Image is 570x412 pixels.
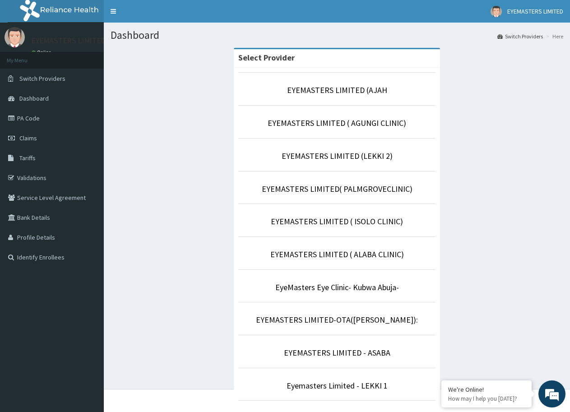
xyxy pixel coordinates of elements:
[507,7,563,15] span: EYEMASTERS LIMITED
[52,114,125,205] span: We're online!
[544,32,563,40] li: Here
[287,85,387,95] a: EYEMASTERS LIMITED (AJAH
[19,154,36,162] span: Tariffs
[17,45,37,68] img: d_794563401_company_1708531726252_794563401
[19,134,37,142] span: Claims
[275,282,399,292] a: EyeMasters Eye Clinic- Kubwa Abuja-
[284,347,390,358] a: EYEMASTERS LIMITED - ASABA
[148,5,170,26] div: Minimize live chat window
[47,51,152,62] div: Chat with us now
[491,6,502,17] img: User Image
[32,37,106,45] p: EYEMASTERS LIMITED
[19,74,65,83] span: Switch Providers
[448,385,525,393] div: We're Online!
[271,216,403,227] a: EYEMASTERS LIMITED ( ISOLO CLINIC)
[19,94,49,102] span: Dashboard
[448,395,525,403] p: How may I help you today?
[256,315,418,325] a: EYEMASTERS LIMITED-OTA([PERSON_NAME]):
[32,49,53,56] a: Online
[262,184,412,194] a: EYEMASTERS LIMITED( PALMGROVECLINIC)
[5,27,25,47] img: User Image
[268,118,406,128] a: EYEMASTERS LIMITED ( AGUNGI CLINIC)
[111,29,563,41] h1: Dashboard
[497,32,543,40] a: Switch Providers
[5,246,172,278] textarea: Type your message and hit 'Enter'
[282,151,393,161] a: EYEMASTERS LIMITED (LEKKI 2)
[238,52,295,63] strong: Select Provider
[287,380,388,391] a: Eyemasters Limited - LEKKI 1
[270,249,404,259] a: EYEMASTERS LIMITED ( ALABA CLINIC)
